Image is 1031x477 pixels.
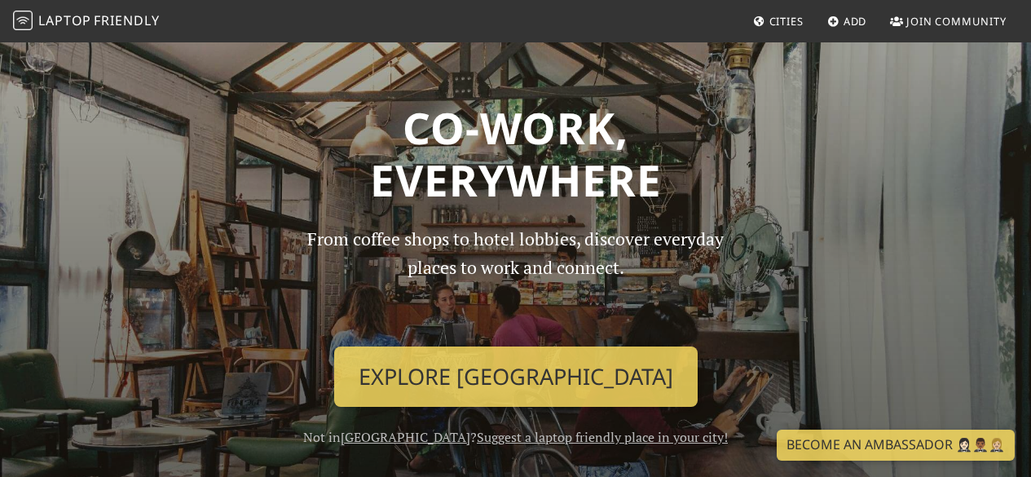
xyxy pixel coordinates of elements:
a: Explore [GEOGRAPHIC_DATA] [334,347,698,407]
a: LaptopFriendly LaptopFriendly [13,7,160,36]
span: Cities [769,14,804,29]
span: Not in ? [303,428,728,446]
img: LaptopFriendly [13,11,33,30]
a: Become an Ambassador 🤵🏻‍♀️🤵🏾‍♂️🤵🏼‍♀️ [777,430,1015,461]
span: Join Community [906,14,1007,29]
span: Add [844,14,867,29]
a: Join Community [883,7,1013,36]
span: Laptop [38,11,91,29]
span: Friendly [94,11,159,29]
a: Suggest a laptop friendly place in your city! [477,428,728,446]
a: Cities [747,7,810,36]
a: Add [821,7,874,36]
p: From coffee shops to hotel lobbies, discover everyday places to work and connect. [293,225,738,333]
h1: Co-work, Everywhere [61,102,971,205]
a: [GEOGRAPHIC_DATA] [341,428,470,446]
